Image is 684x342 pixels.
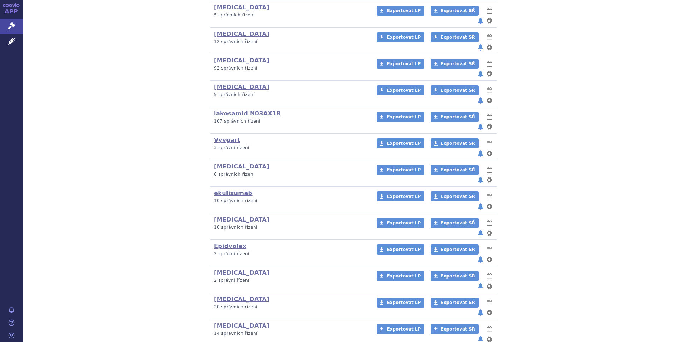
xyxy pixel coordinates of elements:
span: Exportovat LP [387,141,421,146]
button: notifikace [477,123,484,131]
a: Exportovat LP [377,112,424,122]
button: nastavení [486,282,493,290]
button: notifikace [477,43,484,52]
button: notifikace [477,16,484,25]
a: Exportovat LP [377,244,424,255]
p: 10 správních řízení [214,224,367,231]
p: 2 správní řízení [214,251,367,257]
a: Exportovat LP [377,6,424,16]
button: nastavení [486,229,493,237]
span: Exportovat LP [387,247,421,252]
p: 14 správních řízení [214,331,367,337]
button: lhůty [486,166,493,174]
span: Exportovat LP [387,274,421,279]
span: Exportovat SŘ [441,247,475,252]
span: Exportovat LP [387,194,421,199]
p: 12 správních řízení [214,39,367,45]
a: [MEDICAL_DATA] [214,30,269,37]
button: lhůty [486,325,493,333]
a: [MEDICAL_DATA] [214,269,269,276]
span: Exportovat SŘ [441,114,475,119]
button: nastavení [486,123,493,131]
a: [MEDICAL_DATA] [214,296,269,303]
button: notifikace [477,96,484,105]
span: Exportovat SŘ [441,61,475,66]
a: Exportovat SŘ [431,59,479,69]
span: Exportovat LP [387,167,421,172]
span: Exportovat SŘ [441,300,475,305]
button: lhůty [486,139,493,148]
button: nastavení [486,308,493,317]
a: [MEDICAL_DATA] [214,216,269,223]
a: ekulizumab [214,190,252,196]
a: lakosamid N03AX18 [214,110,280,117]
p: 10 správních řízení [214,198,367,204]
button: nastavení [486,43,493,52]
button: lhůty [486,113,493,121]
a: Exportovat LP [377,191,424,201]
span: Exportovat SŘ [441,35,475,40]
a: Exportovat SŘ [431,165,479,175]
a: Exportovat SŘ [431,138,479,148]
a: Exportovat LP [377,218,424,228]
p: 107 správních řízení [214,118,367,124]
a: [MEDICAL_DATA] [214,322,269,329]
span: Exportovat LP [387,114,421,119]
button: notifikace [477,149,484,158]
a: Exportovat SŘ [431,32,479,42]
span: Exportovat LP [387,327,421,332]
span: Exportovat SŘ [441,8,475,13]
button: lhůty [486,298,493,307]
a: [MEDICAL_DATA] [214,84,269,90]
button: notifikace [477,308,484,317]
a: [MEDICAL_DATA] [214,57,269,64]
a: Exportovat SŘ [431,85,479,95]
a: Exportovat LP [377,298,424,308]
span: Exportovat SŘ [441,220,475,225]
span: Exportovat LP [387,300,421,305]
a: Exportovat SŘ [431,112,479,122]
button: notifikace [477,229,484,237]
a: Exportovat SŘ [431,6,479,16]
p: 2 správní řízení [214,277,367,284]
a: Exportovat LP [377,32,424,42]
button: lhůty [486,192,493,201]
a: Exportovat LP [377,138,424,148]
button: lhůty [486,60,493,68]
a: Exportovat LP [377,59,424,69]
button: notifikace [477,255,484,264]
span: Exportovat SŘ [441,167,475,172]
a: Vyvgart [214,137,240,143]
button: nastavení [486,176,493,184]
a: Exportovat LP [377,324,424,334]
span: Exportovat SŘ [441,141,475,146]
span: Exportovat SŘ [441,194,475,199]
a: Exportovat SŘ [431,271,479,281]
span: Exportovat LP [387,61,421,66]
a: Exportovat LP [377,271,424,281]
a: Exportovat SŘ [431,244,479,255]
span: Exportovat SŘ [441,88,475,93]
p: 5 správních řízení [214,12,367,18]
button: lhůty [486,6,493,15]
a: Epidyolex [214,243,246,250]
a: Exportovat LP [377,165,424,175]
a: [MEDICAL_DATA] [214,4,269,11]
a: [MEDICAL_DATA] [214,163,269,170]
button: notifikace [477,282,484,290]
p: 20 správních řízení [214,304,367,310]
button: nastavení [486,255,493,264]
button: nastavení [486,149,493,158]
a: Exportovat SŘ [431,191,479,201]
span: Exportovat SŘ [441,274,475,279]
button: lhůty [486,33,493,42]
a: Exportovat SŘ [431,324,479,334]
p: 6 správních řízení [214,171,367,177]
button: notifikace [477,176,484,184]
button: lhůty [486,86,493,95]
a: Exportovat LP [377,85,424,95]
button: nastavení [486,202,493,211]
button: lhůty [486,219,493,227]
a: Exportovat SŘ [431,218,479,228]
button: nastavení [486,96,493,105]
